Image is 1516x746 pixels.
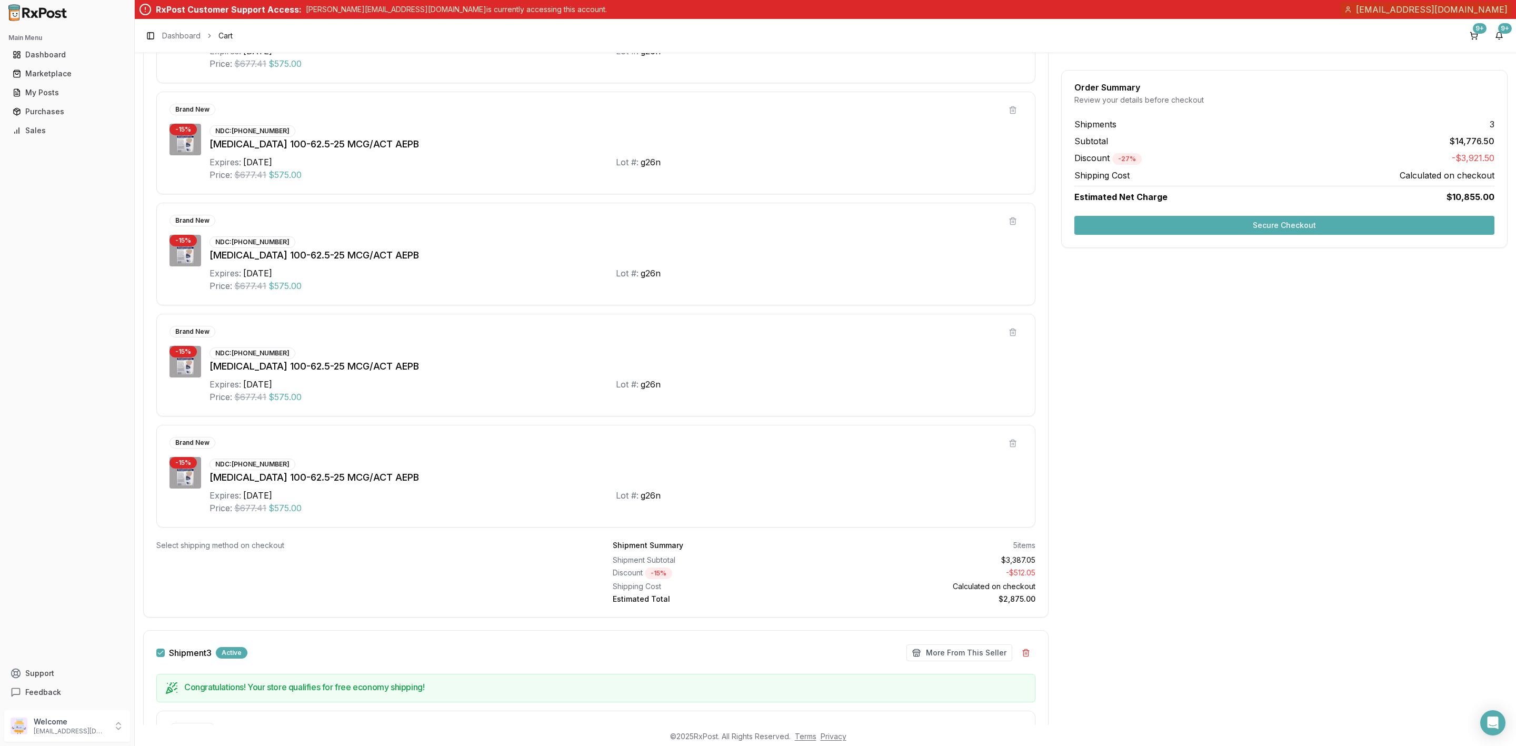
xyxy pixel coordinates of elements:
[243,378,272,391] div: [DATE]
[4,664,130,683] button: Support
[641,489,661,502] div: g26n
[210,391,232,403] div: Price:
[210,378,241,391] div: Expires:
[218,31,233,41] span: Cart
[4,103,130,120] button: Purchases
[210,137,1022,152] div: [MEDICAL_DATA] 100-62.5-25 MCG/ACT AEPB
[1074,95,1494,105] div: Review your details before checkout
[34,717,107,727] p: Welcome
[210,359,1022,374] div: [MEDICAL_DATA] 100-62.5-25 MCG/ACT AEPB
[1074,192,1168,202] span: Estimated Net Charge
[1400,169,1494,182] span: Calculated on checkout
[169,235,201,266] img: Trelegy Ellipta 100-62.5-25 MCG/ACT AEPB
[234,57,266,70] span: $677.41
[216,647,247,659] div: Active
[1356,3,1508,16] span: [EMAIL_ADDRESS][DOMAIN_NAME]
[1074,83,1494,92] div: Order Summary
[1498,23,1512,34] div: 9+
[210,502,232,514] div: Price:
[4,683,130,702] button: Feedback
[1490,118,1494,131] span: 3
[210,489,241,502] div: Expires:
[641,267,661,280] div: g26n
[210,248,1022,263] div: [MEDICAL_DATA] 100-62.5-25 MCG/ACT AEPB
[829,594,1036,604] div: $2,875.00
[1074,216,1494,235] button: Secure Checkout
[1473,23,1487,34] div: 9+
[616,489,639,502] div: Lot #:
[613,594,820,604] div: Estimated Total
[11,718,27,734] img: User avatar
[8,64,126,83] a: Marketplace
[210,168,232,181] div: Price:
[210,57,232,70] div: Price:
[1447,191,1494,203] span: $10,855.00
[169,124,201,155] img: Trelegy Ellipta 100-62.5-25 MCG/ACT AEPB
[306,4,607,15] p: [PERSON_NAME][EMAIL_ADDRESS][DOMAIN_NAME] is currently accessing this account.
[1112,153,1142,165] div: - 27 %
[829,555,1036,565] div: $3,387.05
[210,459,295,470] div: NDC: [PHONE_NUMBER]
[169,723,215,734] div: Brand New
[243,156,272,168] div: [DATE]
[210,125,295,137] div: NDC: [PHONE_NUMBER]
[169,124,197,135] div: - 15 %
[4,65,130,82] button: Marketplace
[169,346,201,377] img: Trelegy Ellipta 100-62.5-25 MCG/ACT AEPB
[4,4,72,21] img: RxPost Logo
[268,502,302,514] span: $575.00
[4,84,130,101] button: My Posts
[234,280,266,292] span: $677.41
[13,87,122,98] div: My Posts
[906,644,1012,661] button: More From This Seller
[243,489,272,502] div: [DATE]
[162,31,201,41] a: Dashboard
[156,3,302,16] div: RxPost Customer Support Access:
[1465,27,1482,44] button: 9+
[25,687,61,698] span: Feedback
[243,267,272,280] div: [DATE]
[1452,152,1494,165] span: -$3,921.50
[169,457,197,469] div: - 15 %
[268,168,302,181] span: $575.00
[1013,540,1035,551] div: 5 items
[795,732,816,741] a: Terms
[613,540,683,551] div: Shipment Summary
[1074,153,1142,163] span: Discount
[1480,710,1505,735] div: Open Intercom Messenger
[210,156,241,168] div: Expires:
[169,457,201,489] img: Trelegy Ellipta 100-62.5-25 MCG/ACT AEPB
[13,125,122,136] div: Sales
[268,57,302,70] span: $575.00
[8,102,126,121] a: Purchases
[234,391,266,403] span: $677.41
[4,122,130,139] button: Sales
[1074,118,1116,131] span: Shipments
[613,555,820,565] div: Shipment Subtotal
[156,540,579,551] div: Select shipping method on checkout
[210,280,232,292] div: Price:
[169,104,215,115] div: Brand New
[616,378,639,391] div: Lot #:
[184,683,1026,691] h5: Congratulations! Your store qualifies for free economy shipping!
[210,236,295,248] div: NDC: [PHONE_NUMBER]
[613,568,820,579] div: Discount
[169,649,212,657] label: Shipment 3
[210,267,241,280] div: Expires:
[613,581,820,592] div: Shipping Cost
[821,732,846,741] a: Privacy
[1074,135,1108,147] span: Subtotal
[13,49,122,60] div: Dashboard
[13,68,122,79] div: Marketplace
[1450,135,1494,147] span: $14,776.50
[1074,169,1130,182] span: Shipping Cost
[8,34,126,42] h2: Main Menu
[268,391,302,403] span: $575.00
[829,581,1036,592] div: Calculated on checkout
[1491,27,1508,44] button: 9+
[616,267,639,280] div: Lot #:
[210,470,1022,485] div: [MEDICAL_DATA] 100-62.5-25 MCG/ACT AEPB
[169,437,215,449] div: Brand New
[234,502,266,514] span: $677.41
